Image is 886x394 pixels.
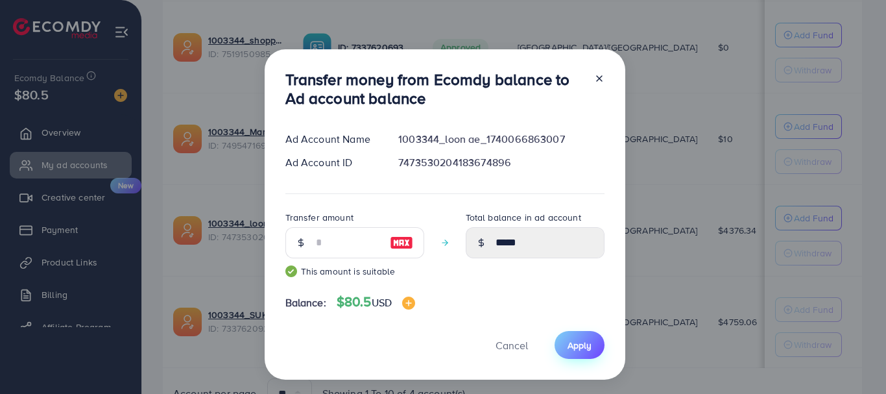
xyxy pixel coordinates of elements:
[555,331,605,359] button: Apply
[466,211,581,224] label: Total balance in ad account
[568,339,592,352] span: Apply
[402,297,415,310] img: image
[388,155,614,170] div: 7473530204183674896
[496,338,528,352] span: Cancel
[372,295,392,310] span: USD
[275,155,389,170] div: Ad Account ID
[337,294,415,310] h4: $80.5
[479,331,544,359] button: Cancel
[390,235,413,251] img: image
[831,336,876,384] iframe: Chat
[285,295,326,310] span: Balance:
[388,132,614,147] div: 1003344_loon ae_1740066863007
[285,265,424,278] small: This amount is suitable
[275,132,389,147] div: Ad Account Name
[285,70,584,108] h3: Transfer money from Ecomdy balance to Ad account balance
[285,265,297,277] img: guide
[285,211,353,224] label: Transfer amount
